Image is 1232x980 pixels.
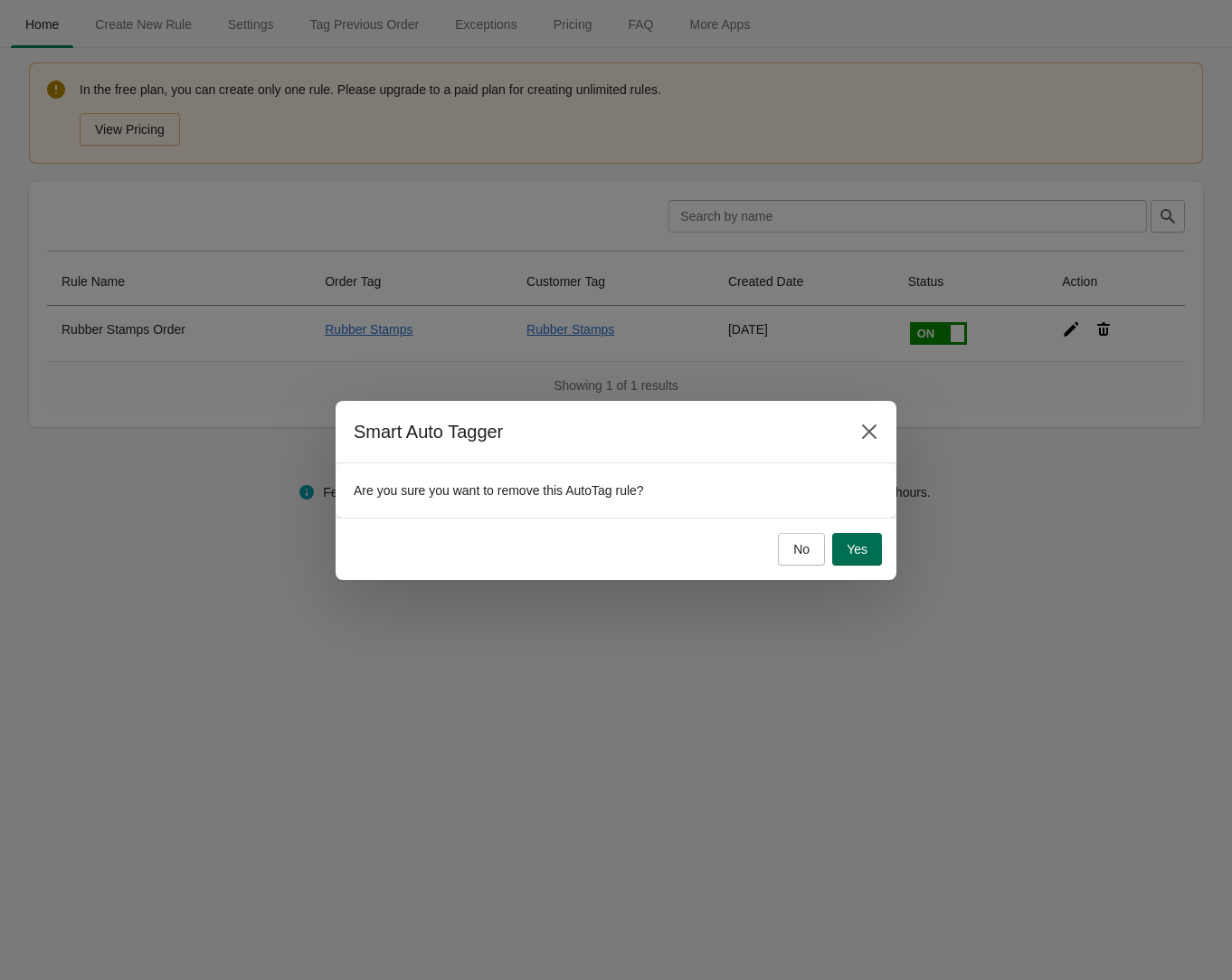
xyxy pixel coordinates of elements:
button: Close [853,415,886,448]
span: Yes [847,542,867,557]
span: No [793,542,810,557]
button: No [778,533,825,566]
p: Are you sure you want to remove this AutoTag rule? [354,481,878,500]
h2: Smart Auto Tagger [354,419,835,444]
button: Yes [832,533,882,566]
